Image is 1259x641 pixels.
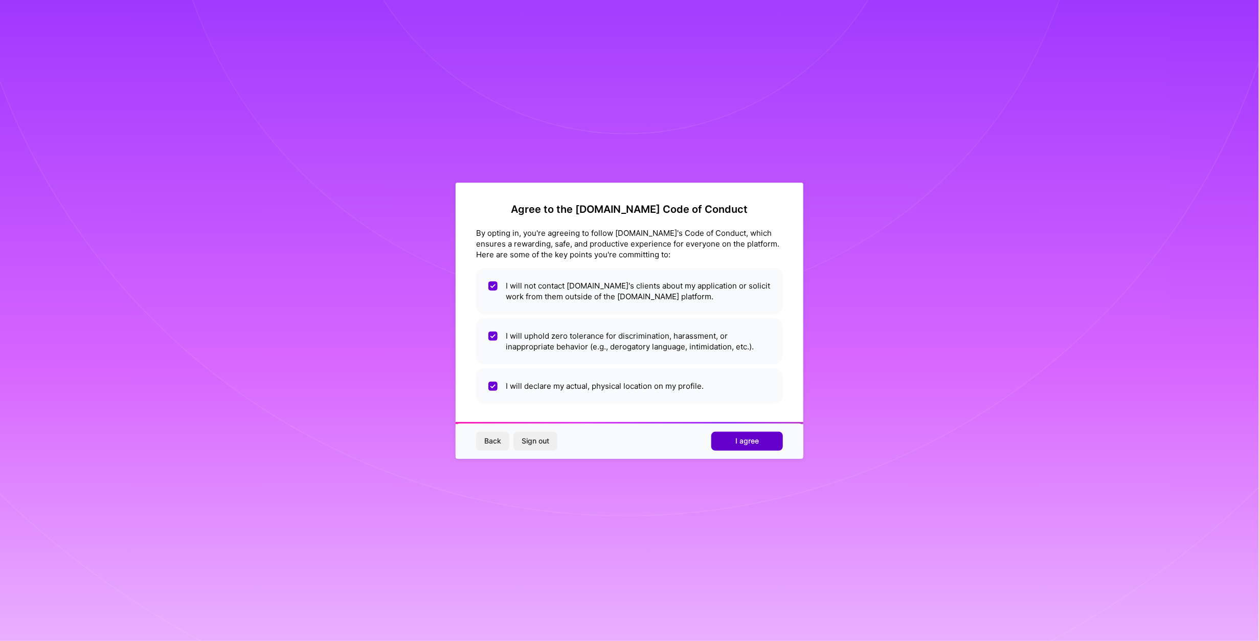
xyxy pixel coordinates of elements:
[476,432,509,450] button: Back
[522,436,549,446] span: Sign out
[735,436,759,446] span: I agree
[484,436,501,446] span: Back
[476,228,783,260] div: By opting in, you're agreeing to follow [DOMAIN_NAME]'s Code of Conduct, which ensures a rewardin...
[476,203,783,215] h2: Agree to the [DOMAIN_NAME] Code of Conduct
[513,432,557,450] button: Sign out
[711,432,783,450] button: I agree
[476,318,783,364] li: I will uphold zero tolerance for discrimination, harassment, or inappropriate behavior (e.g., der...
[476,268,783,314] li: I will not contact [DOMAIN_NAME]'s clients about my application or solicit work from them outside...
[476,368,783,404] li: I will declare my actual, physical location on my profile.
